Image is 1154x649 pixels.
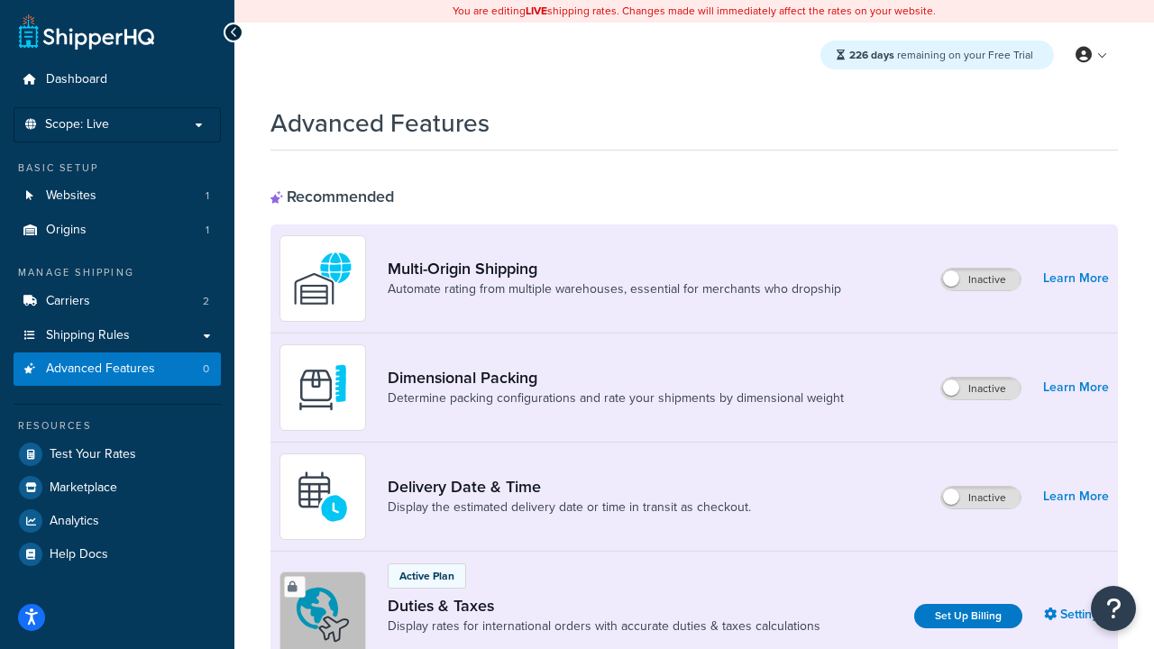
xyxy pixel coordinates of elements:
[388,477,751,497] a: Delivery Date & Time
[1091,586,1136,631] button: Open Resource Center
[388,368,844,388] a: Dimensional Packing
[914,604,1022,628] a: Set Up Billing
[46,223,87,238] span: Origins
[14,179,221,213] li: Websites
[291,356,354,419] img: DTVBYsAAAAAASUVORK5CYII=
[1043,266,1109,291] a: Learn More
[206,223,209,238] span: 1
[14,285,221,318] li: Carriers
[388,617,820,635] a: Display rates for international orders with accurate duties & taxes calculations
[388,498,751,516] a: Display the estimated delivery date or time in transit as checkout.
[14,214,221,247] li: Origins
[941,378,1021,399] label: Inactive
[203,361,209,377] span: 0
[206,188,209,204] span: 1
[1043,484,1109,509] a: Learn More
[46,188,96,204] span: Websites
[14,418,221,434] div: Resources
[14,319,221,352] a: Shipping Rules
[14,471,221,504] a: Marketplace
[849,47,894,63] strong: 226 days
[849,47,1033,63] span: remaining on your Free Trial
[14,160,221,176] div: Basic Setup
[50,447,136,462] span: Test Your Rates
[46,361,155,377] span: Advanced Features
[46,72,107,87] span: Dashboard
[270,105,490,141] h1: Advanced Features
[46,294,90,309] span: Carriers
[388,596,820,616] a: Duties & Taxes
[50,547,108,562] span: Help Docs
[14,438,221,471] a: Test Your Rates
[941,269,1021,290] label: Inactive
[14,505,221,537] a: Analytics
[14,179,221,213] a: Websites1
[291,247,354,310] img: WatD5o0RtDAAAAAElFTkSuQmCC
[270,187,394,206] div: Recommended
[14,63,221,96] a: Dashboard
[14,265,221,280] div: Manage Shipping
[14,538,221,571] a: Help Docs
[14,214,221,247] a: Origins1
[526,3,547,19] b: LIVE
[1043,375,1109,400] a: Learn More
[14,285,221,318] a: Carriers2
[388,259,841,279] a: Multi-Origin Shipping
[941,487,1021,508] label: Inactive
[1044,602,1109,627] a: Settings
[46,328,130,343] span: Shipping Rules
[203,294,209,309] span: 2
[45,117,109,133] span: Scope: Live
[50,480,117,496] span: Marketplace
[388,280,841,298] a: Automate rating from multiple warehouses, essential for merchants who dropship
[14,352,221,386] li: Advanced Features
[50,514,99,529] span: Analytics
[14,352,221,386] a: Advanced Features0
[291,465,354,528] img: gfkeb5ejjkALwAAAABJRU5ErkJggg==
[388,389,844,407] a: Determine packing configurations and rate your shipments by dimensional weight
[399,568,454,584] p: Active Plan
